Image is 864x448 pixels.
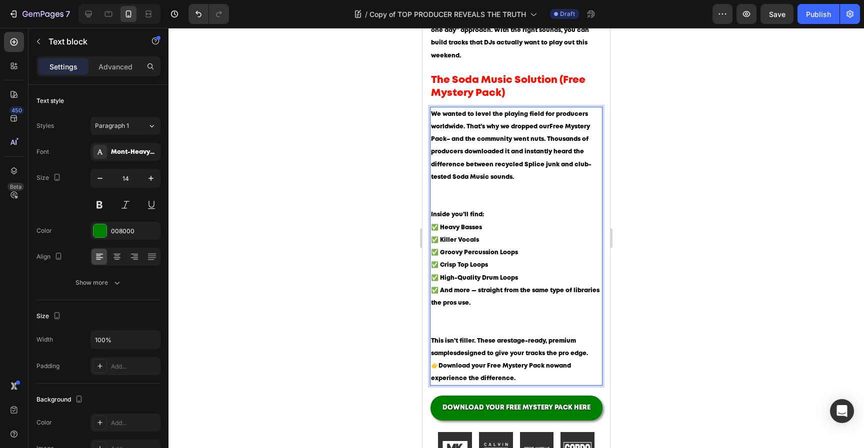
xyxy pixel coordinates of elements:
[7,79,180,358] div: Rich Text Editor. Editing area: main
[4,4,74,24] button: 7
[8,335,148,353] span: 👉 and experience the difference.
[36,96,64,105] div: Text style
[20,374,168,386] div: Rich Text Editor. Editing area: main
[111,419,158,428] div: Add...
[16,335,136,341] strong: Download your Free Mystery Pack now
[36,250,64,264] div: Align
[138,404,172,438] img: image_demo.jpg
[36,310,63,323] div: Size
[560,9,575,18] span: Draft
[95,121,129,130] span: Paragraph 1
[90,117,160,135] button: Paragraph 1
[111,148,158,157] div: Mont-HeavyDEMO
[36,418,52,427] div: Color
[8,260,177,278] span: ✅ And more — straight from the same type of libraries the pros use.
[49,61,77,72] p: Settings
[760,4,793,24] button: Save
[111,362,158,371] div: Add...
[8,234,65,240] span: ✅ Crisp Top Loops
[36,274,160,292] button: Show more
[36,362,59,371] div: Padding
[98,61,132,72] p: Advanced
[56,404,90,438] img: image_demo.jpg
[365,9,367,19] span: /
[797,4,839,24] button: Publish
[91,331,160,349] input: Auto
[188,4,229,24] div: Undo/Redo
[8,310,153,328] strong: stage-ready, premium samples
[111,227,158,236] div: 008000
[8,222,95,227] span: ✅ Groovy Percussion Loops
[36,171,63,185] div: Size
[422,28,610,448] iframe: Design area
[36,393,85,407] div: Background
[7,45,180,73] h2: Rich Text Editor. Editing area: main
[8,209,56,215] span: ✅ Killer Vocals
[97,404,131,438] img: image_demo.jpg
[8,310,165,328] span: This isn’t filler. These are designed to give your tracks the pro edge.
[65,8,70,20] p: 7
[75,278,122,288] div: Show more
[369,9,526,19] span: Copy of TOP PRODUCER REVEALS THE TRUTH
[8,197,59,202] span: ✅ Heavy Basses
[8,184,61,189] span: Inside you’ll find:
[36,226,52,235] div: Color
[20,377,168,383] span: DOWNLOAD YOUR FREE MYSTERY PACK HERE
[36,147,49,156] div: Font
[8,83,169,152] span: We wanted to level the playing field for producers worldwide. That’s why we dropped our – and the...
[15,404,49,438] img: image_demo.jpg
[48,35,133,47] p: Text block
[9,106,24,114] div: 450
[830,399,854,423] div: Open Intercom Messenger
[36,335,53,344] div: Width
[8,247,95,253] span: ✅ High-Quality Drum Loops
[806,9,831,19] div: Publish
[36,121,54,130] div: Styles
[8,46,179,72] p: The Soda Music Solution (Free Mystery Pack)
[769,10,785,18] span: Save
[8,368,180,392] a: Rich Text Editor. Editing area: main
[7,183,24,191] div: Beta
